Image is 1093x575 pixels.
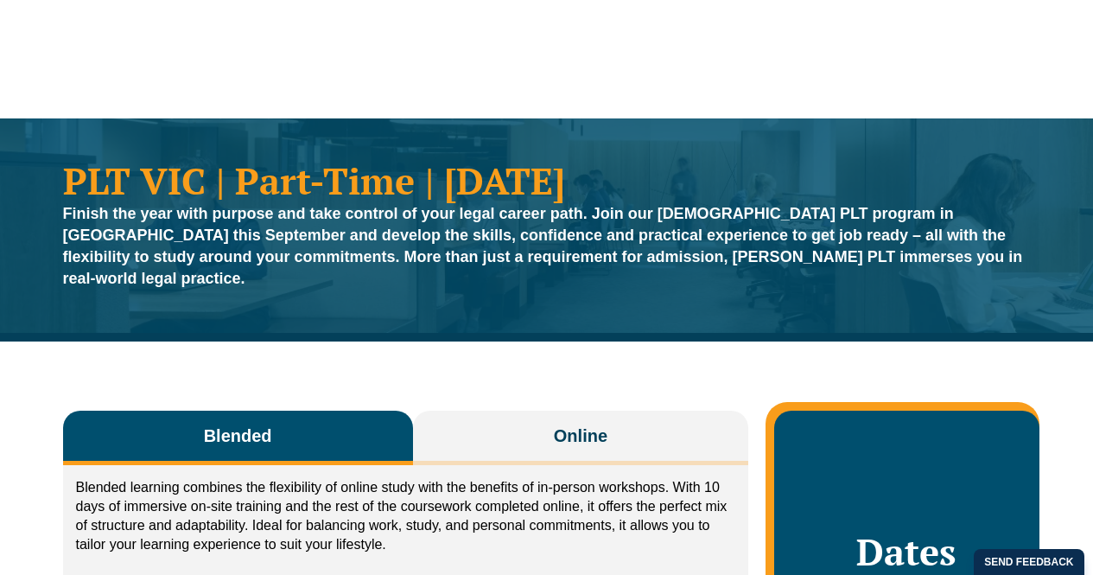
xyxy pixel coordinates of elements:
span: Blended [204,424,272,448]
h2: Dates [791,530,1021,573]
span: Online [554,424,607,448]
strong: Finish the year with purpose and take control of your legal career path. Join our [DEMOGRAPHIC_DA... [63,205,1023,287]
p: Blended learning combines the flexibility of online study with the benefits of in-person workshop... [76,478,736,554]
h1: PLT VIC | Part-Time | [DATE] [63,162,1031,199]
